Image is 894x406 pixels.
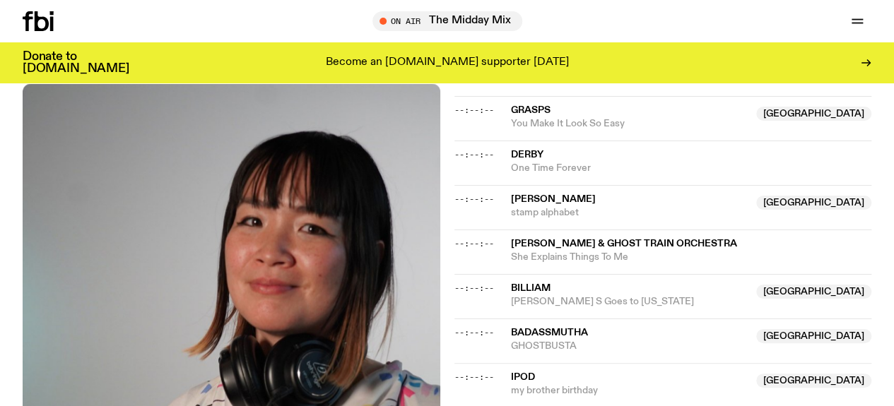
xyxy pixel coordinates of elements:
[511,117,748,131] span: You Make It Look So Easy
[756,329,871,343] span: [GEOGRAPHIC_DATA]
[326,56,569,69] p: Become an [DOMAIN_NAME] supporter [DATE]
[454,238,494,249] span: --:--:--
[756,374,871,388] span: [GEOGRAPHIC_DATA]
[511,328,588,338] span: BADASSMUTHA
[511,283,551,293] span: Billiam
[511,340,748,353] span: GHOSTBUSTA
[511,194,596,204] span: [PERSON_NAME]
[454,282,494,294] span: --:--:--
[372,11,522,31] button: On AirThe Midday Mix
[454,371,494,383] span: --:--:--
[511,251,872,264] span: She Explains Things To Me
[756,285,871,299] span: [GEOGRAPHIC_DATA]
[454,105,494,116] span: --:--:--
[511,162,872,175] span: One Time Forever
[511,105,551,115] span: Grasps
[511,295,748,309] span: [PERSON_NAME] S Goes to [US_STATE]
[756,107,871,121] span: [GEOGRAPHIC_DATA]
[511,384,748,398] span: my brother birthday
[511,372,535,382] span: iPod
[454,149,494,160] span: --:--:--
[23,51,129,75] h3: Donate to [DOMAIN_NAME]
[454,327,494,338] span: --:--:--
[511,206,748,220] span: stamp alphabet
[511,239,737,249] span: [PERSON_NAME] & Ghost Train Orchestra
[454,193,494,205] span: --:--:--
[511,150,543,160] span: DERBY
[756,196,871,210] span: [GEOGRAPHIC_DATA]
